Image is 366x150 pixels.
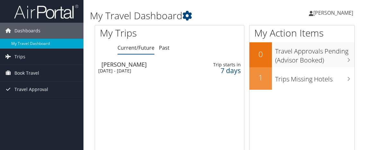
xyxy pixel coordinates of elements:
div: 7 days [205,68,241,73]
h1: My Trips [100,26,177,40]
a: Current/Future [118,44,154,51]
span: Trips [14,49,25,65]
div: [DATE] - [DATE] [98,68,183,74]
h2: 1 [249,72,272,83]
h2: 0 [249,49,272,60]
a: Past [159,44,170,51]
a: 1Trips Missing Hotels [249,67,354,90]
a: 0Travel Approvals Pending (Advisor Booked) [249,42,354,67]
h1: My Action Items [249,26,354,40]
h3: Travel Approvals Pending (Advisor Booked) [275,44,354,65]
img: airportal-logo.png [14,4,78,19]
span: Book Travel [14,65,39,81]
h1: My Travel Dashboard [90,9,270,22]
h3: Trips Missing Hotels [275,71,354,84]
div: [PERSON_NAME] [101,62,187,67]
div: Trip starts in [205,62,241,68]
span: [PERSON_NAME] [313,9,353,16]
span: Dashboards [14,23,40,39]
span: Travel Approval [14,81,48,97]
a: [PERSON_NAME] [309,3,360,22]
